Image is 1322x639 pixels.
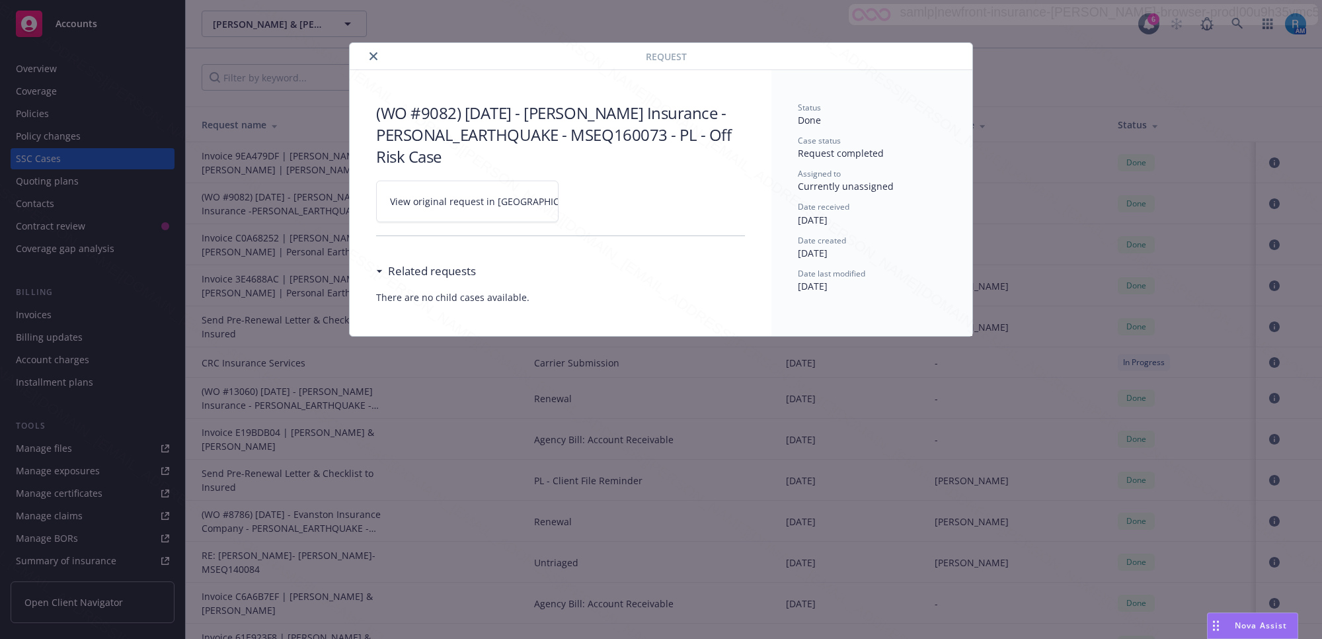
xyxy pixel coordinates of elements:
[376,102,745,167] h3: (WO #9082) [DATE] - [PERSON_NAME] Insurance -PERSONAL_EARTHQUAKE - MSEQ160073 - PL - Off Risk Case
[798,180,894,192] span: Currently unassigned
[388,263,476,280] h3: Related requests
[798,268,865,279] span: Date last modified
[798,247,828,259] span: [DATE]
[798,147,884,159] span: Request completed
[376,181,559,222] a: View original request in [GEOGRAPHIC_DATA]
[798,168,841,179] span: Assigned to
[1208,613,1224,638] div: Drag to move
[376,290,745,304] span: There are no child cases available.
[798,102,821,113] span: Status
[1207,613,1298,639] button: Nova Assist
[798,114,821,126] span: Done
[798,280,828,292] span: [DATE]
[390,194,590,208] span: View original request in [GEOGRAPHIC_DATA]
[798,214,828,226] span: [DATE]
[366,48,381,64] button: close
[646,50,687,64] span: Request
[798,235,846,246] span: Date created
[798,135,841,146] span: Case status
[376,263,476,280] div: Related requests
[1235,620,1287,631] span: Nova Assist
[798,201,849,212] span: Date received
